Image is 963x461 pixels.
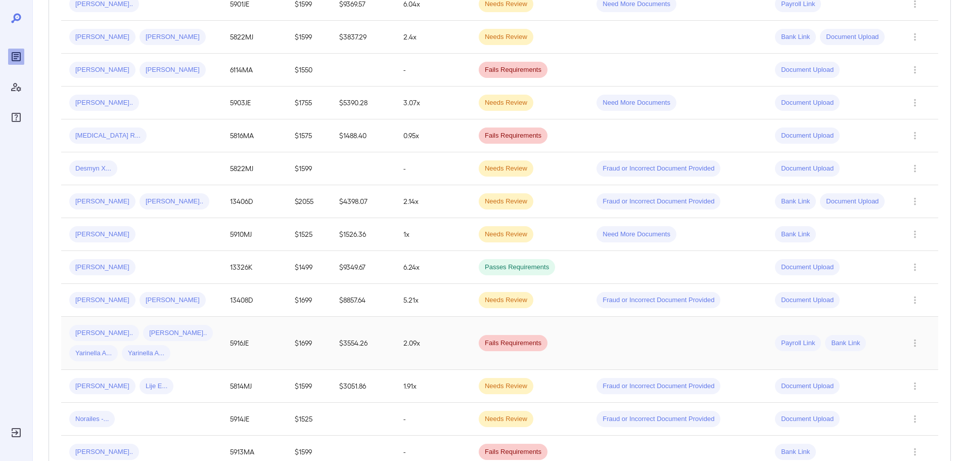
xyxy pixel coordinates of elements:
[395,119,471,152] td: 0.95x
[479,230,533,239] span: Needs Review
[775,263,840,272] span: Document Upload
[287,54,331,87] td: $1550
[69,263,135,272] span: [PERSON_NAME]
[222,54,286,87] td: 6114MA
[775,65,840,75] span: Document Upload
[222,21,286,54] td: 5822MJ
[775,414,840,424] span: Document Upload
[287,218,331,251] td: $1525
[222,152,286,185] td: 5822MJ
[222,370,286,403] td: 5814MJ
[222,284,286,317] td: 13408D
[222,251,286,284] td: 13326K
[395,185,471,218] td: 2.14x
[395,284,471,317] td: 5.21x
[907,29,923,45] button: Row Actions
[69,164,117,174] span: Desmyn X...
[597,197,720,206] span: Fraud or Incorrect Document Provided
[775,339,821,348] span: Payroll Link
[222,317,286,370] td: 5916JE
[775,98,840,108] span: Document Upload
[775,230,816,239] span: Bank Link
[395,251,471,284] td: 6.24x
[69,32,135,42] span: [PERSON_NAME]
[331,370,395,403] td: $3051.86
[479,65,547,75] span: Fails Requirements
[775,131,840,141] span: Document Upload
[222,119,286,152] td: 5816MA
[287,284,331,317] td: $1699
[69,328,139,338] span: [PERSON_NAME]..
[69,98,139,108] span: [PERSON_NAME]..
[140,197,209,206] span: [PERSON_NAME]..
[287,403,331,436] td: $1525
[775,197,816,206] span: Bank Link
[331,284,395,317] td: $8857.64
[395,317,471,370] td: 2.09x
[331,87,395,119] td: $5390.28
[479,414,533,424] span: Needs Review
[331,317,395,370] td: $3554.26
[775,32,816,42] span: Bank Link
[479,131,547,141] span: Fails Requirements
[395,87,471,119] td: 3.07x
[69,65,135,75] span: [PERSON_NAME]
[222,185,286,218] td: 13406D
[8,425,24,441] div: Log Out
[140,65,206,75] span: [PERSON_NAME]
[907,335,923,351] button: Row Actions
[69,197,135,206] span: [PERSON_NAME]
[287,119,331,152] td: $1575
[479,197,533,206] span: Needs Review
[825,339,866,348] span: Bank Link
[479,263,555,272] span: Passes Requirements
[69,230,135,239] span: [PERSON_NAME]
[479,382,533,391] span: Needs Review
[331,21,395,54] td: $3837.29
[122,349,170,358] span: Yarinella A...
[287,370,331,403] td: $1599
[69,414,115,424] span: Norailes -...
[395,54,471,87] td: -
[775,296,840,305] span: Document Upload
[479,164,533,174] span: Needs Review
[775,164,840,174] span: Document Upload
[140,382,173,391] span: Lije E...
[907,411,923,427] button: Row Actions
[287,152,331,185] td: $1599
[907,95,923,111] button: Row Actions
[69,131,147,141] span: [MEDICAL_DATA] R...
[479,32,533,42] span: Needs Review
[820,32,885,42] span: Document Upload
[395,403,471,436] td: -
[597,98,676,108] span: Need More Documents
[143,328,213,338] span: [PERSON_NAME]..
[395,370,471,403] td: 1.91x
[597,164,720,174] span: Fraud or Incorrect Document Provided
[69,296,135,305] span: [PERSON_NAME]
[907,62,923,78] button: Row Actions
[395,21,471,54] td: 2.4x
[479,339,547,348] span: Fails Requirements
[140,32,206,42] span: [PERSON_NAME]
[69,382,135,391] span: [PERSON_NAME]
[287,317,331,370] td: $1699
[907,160,923,177] button: Row Actions
[479,98,533,108] span: Needs Review
[287,251,331,284] td: $1499
[222,87,286,119] td: 5903JE
[8,49,24,65] div: Reports
[907,378,923,394] button: Row Actions
[907,226,923,242] button: Row Actions
[907,292,923,308] button: Row Actions
[331,218,395,251] td: $1526.36
[8,79,24,95] div: Manage Users
[907,259,923,275] button: Row Actions
[479,447,547,457] span: Fails Requirements
[331,251,395,284] td: $9349.67
[820,197,885,206] span: Document Upload
[69,349,118,358] span: Yarinella A...
[597,382,720,391] span: Fraud or Incorrect Document Provided
[907,128,923,144] button: Row Actions
[395,152,471,185] td: -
